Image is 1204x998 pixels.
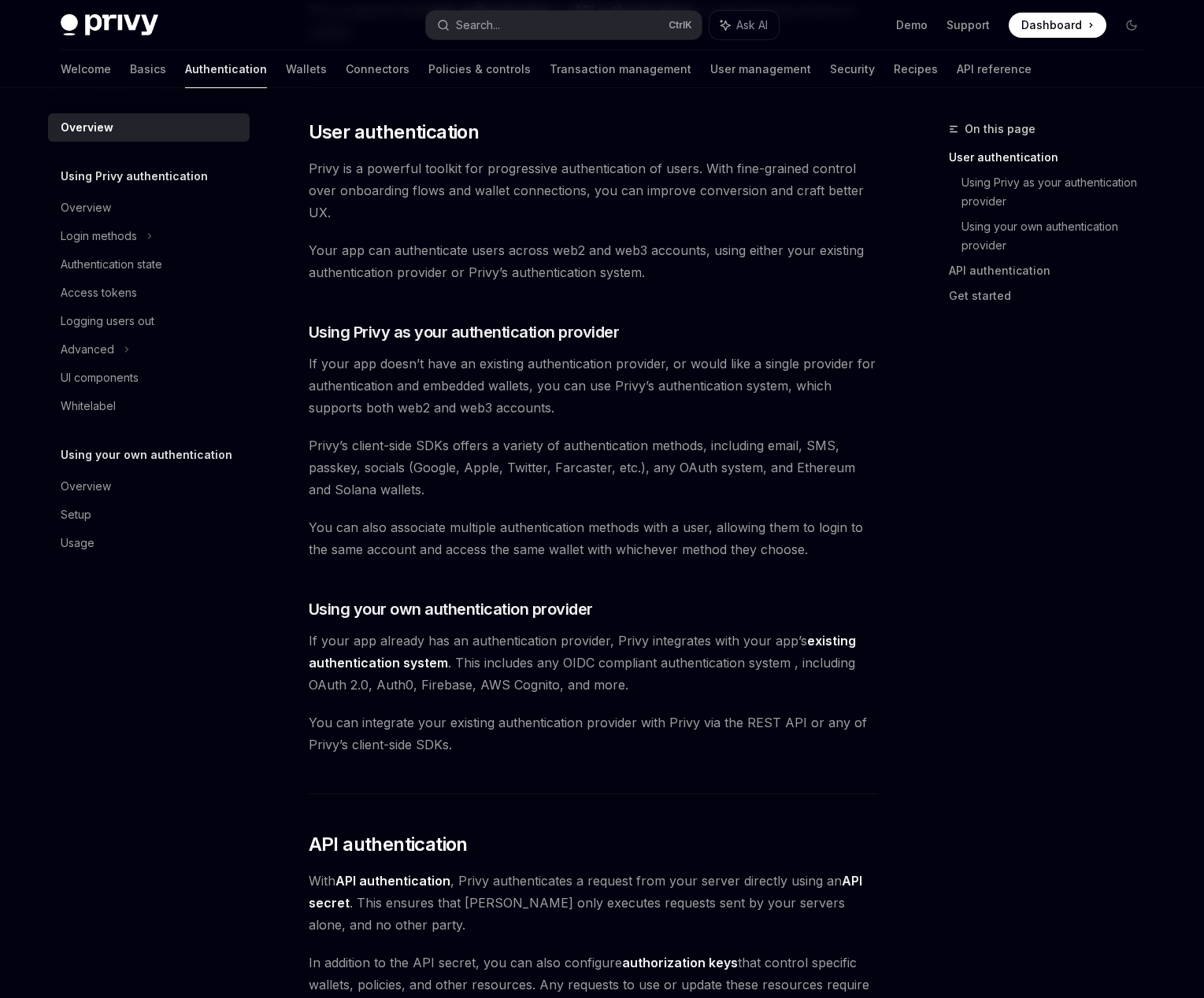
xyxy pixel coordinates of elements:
[61,50,111,88] a: Welcome
[61,368,139,387] div: UI components
[309,832,468,857] span: API authentication
[61,534,94,553] div: Usage
[949,283,1157,309] a: Get started
[736,17,768,33] span: Ask AI
[61,283,137,302] div: Access tokens
[830,50,875,88] a: Security
[61,445,232,464] h5: Using your own authentication
[309,434,876,501] span: Privy’s client-side SDKs offers a variety of authentication methods, including email, SMS, passke...
[48,279,250,307] a: Access tokens
[309,870,876,936] span: With , Privy authenticates a request from your server directly using an . This ensures that [PERS...
[309,516,876,560] span: You can also associate multiple authentication methods with a user, allowing them to login to the...
[185,50,267,88] a: Authentication
[61,312,154,331] div: Logging users out
[48,113,250,142] a: Overview
[550,50,691,88] a: Transaction management
[1021,17,1082,33] span: Dashboard
[61,397,116,416] div: Whitelabel
[309,321,620,343] span: Using Privy as your authentication provider
[48,364,250,392] a: UI components
[1119,13,1144,38] button: Toggle dark mode
[48,307,250,335] a: Logging users out
[335,873,450,889] strong: API authentication
[309,598,593,620] span: Using your own authentication provider
[428,50,531,88] a: Policies & controls
[61,198,111,217] div: Overview
[961,170,1157,214] a: Using Privy as your authentication provider
[456,16,500,35] div: Search...
[309,120,480,145] span: User authentication
[286,50,327,88] a: Wallets
[961,214,1157,258] a: Using your own authentication provider
[669,19,692,31] span: Ctrl K
[309,630,876,696] span: If your app already has an authentication provider, Privy integrates with your app’s . This inclu...
[48,392,250,420] a: Whitelabel
[896,17,928,33] a: Demo
[309,239,876,283] span: Your app can authenticate users across web2 and web3 accounts, using either your existing authent...
[949,145,1157,170] a: User authentication
[949,258,1157,283] a: API authentication
[61,14,158,36] img: dark logo
[346,50,409,88] a: Connectors
[48,501,250,529] a: Setup
[61,118,113,137] div: Overview
[61,477,111,496] div: Overview
[61,255,162,274] div: Authentication state
[48,472,250,501] a: Overview
[894,50,938,88] a: Recipes
[709,11,779,39] button: Ask AI
[61,227,137,246] div: Login methods
[710,50,811,88] a: User management
[309,157,876,224] span: Privy is a powerful toolkit for progressive authentication of users. With fine-grained control ov...
[957,50,1032,88] a: API reference
[61,167,208,186] h5: Using Privy authentication
[48,194,250,222] a: Overview
[61,340,114,359] div: Advanced
[1009,13,1106,38] a: Dashboard
[309,712,876,756] span: You can integrate your existing authentication provider with Privy via the REST API or any of Pri...
[130,50,166,88] a: Basics
[965,120,1035,139] span: On this page
[947,17,990,33] a: Support
[61,505,91,524] div: Setup
[48,250,250,279] a: Authentication state
[426,11,702,39] button: Search...CtrlK
[622,955,738,970] strong: authorization keys
[48,529,250,557] a: Usage
[309,353,876,419] span: If your app doesn’t have an existing authentication provider, or would like a single provider for...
